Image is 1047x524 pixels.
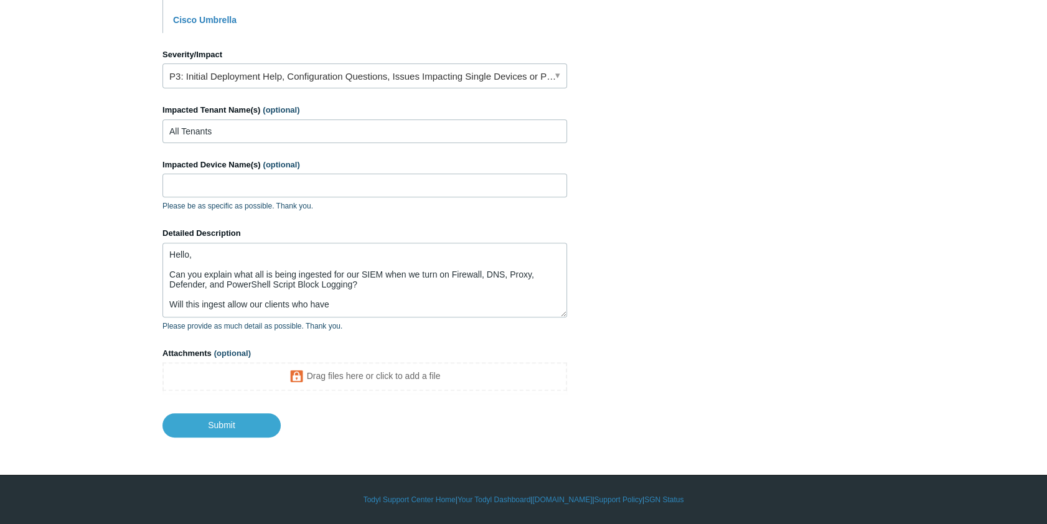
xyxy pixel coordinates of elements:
a: Todyl Support Center Home [364,494,456,505]
a: SGN Status [644,494,683,505]
label: Detailed Description [162,227,567,240]
a: Cisco Umbrella [173,15,237,25]
div: | | | | [162,494,885,505]
p: Please be as specific as possible. Thank you. [162,200,567,212]
label: Impacted Tenant Name(s) [162,104,567,116]
a: Your Todyl Dashboard [458,494,530,505]
label: Impacted Device Name(s) [162,159,567,171]
span: (optional) [263,160,300,169]
p: Please provide as much detail as possible. Thank you. [162,320,567,332]
input: Submit [162,413,281,437]
a: P3: Initial Deployment Help, Configuration Questions, Issues Impacting Single Devices or Past Out... [162,63,567,88]
span: (optional) [263,105,299,115]
label: Attachments [162,347,567,360]
span: (optional) [214,349,251,358]
a: [DOMAIN_NAME] [532,494,592,505]
a: Support Policy [594,494,642,505]
label: Severity/Impact [162,49,567,61]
